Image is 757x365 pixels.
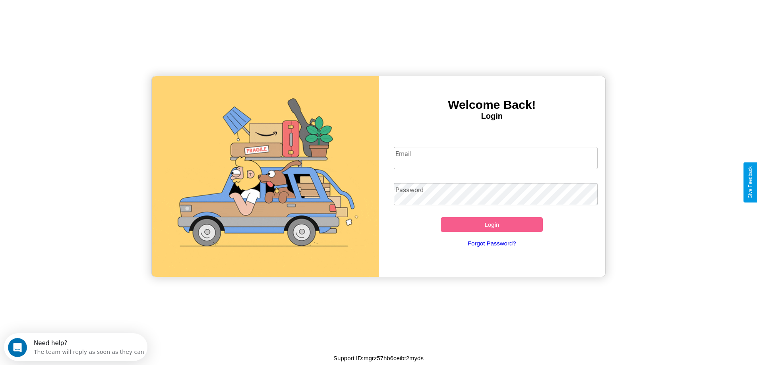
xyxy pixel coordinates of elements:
[4,333,147,361] iframe: Intercom live chat discovery launcher
[8,338,27,357] iframe: Intercom live chat
[379,98,606,112] h3: Welcome Back!
[441,217,543,232] button: Login
[3,3,148,25] div: Open Intercom Messenger
[152,76,379,277] img: gif
[30,13,140,21] div: The team will reply as soon as they can
[333,353,424,363] p: Support ID: mgrz57hb6ceibt2myds
[379,112,606,121] h4: Login
[390,232,594,255] a: Forgot Password?
[30,7,140,13] div: Need help?
[747,166,753,199] div: Give Feedback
